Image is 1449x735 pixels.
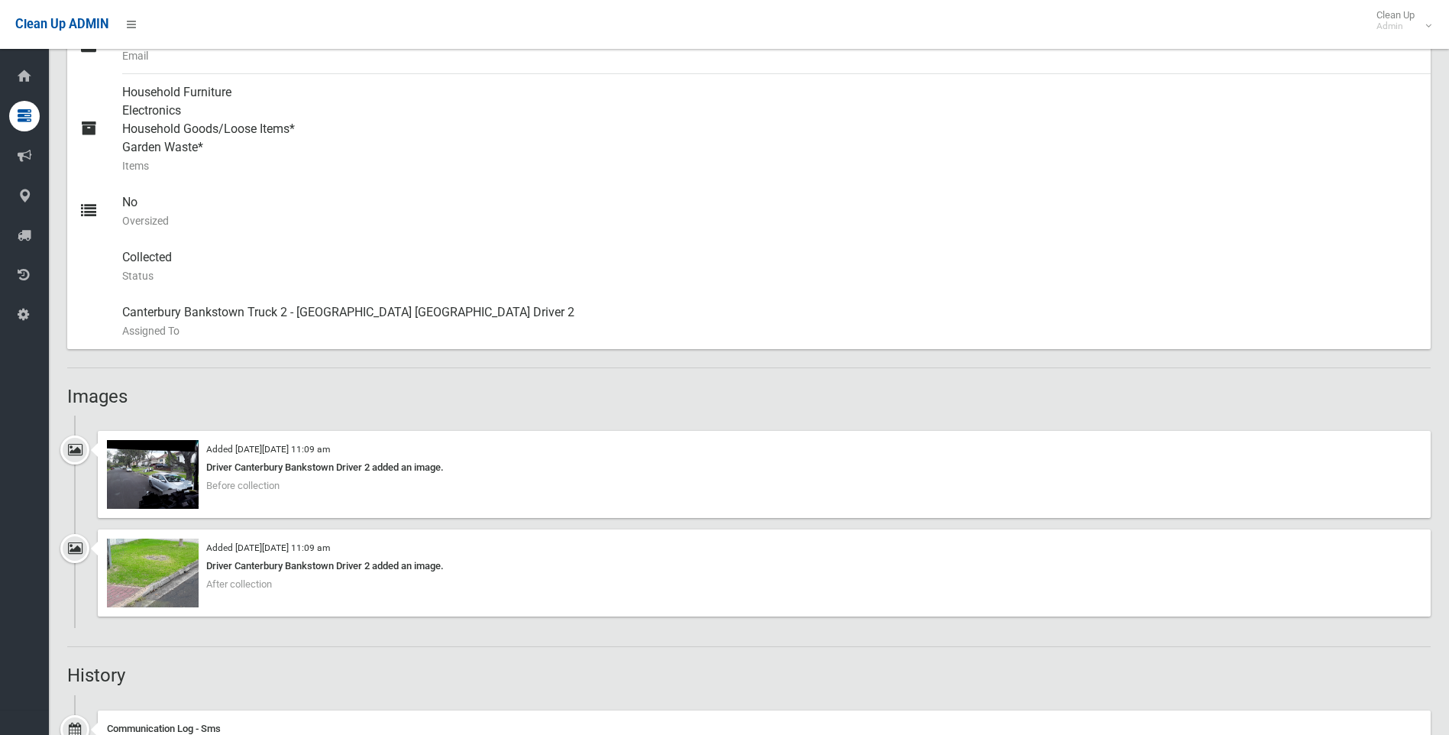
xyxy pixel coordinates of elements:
[122,267,1418,285] small: Status
[122,322,1418,340] small: Assigned To
[1369,9,1430,32] span: Clean Up
[67,387,1431,406] h2: Images
[206,542,330,553] small: Added [DATE][DATE] 11:09 am
[122,294,1418,349] div: Canterbury Bankstown Truck 2 - [GEOGRAPHIC_DATA] [GEOGRAPHIC_DATA] Driver 2
[122,47,1418,65] small: Email
[15,17,108,31] span: Clean Up ADMIN
[107,539,199,607] img: 2025-02-1311.08.557883854381660485072.jpg
[107,557,1422,575] div: Driver Canterbury Bankstown Driver 2 added an image.
[107,440,199,509] img: 2025-02-1311.08.338625296073859093141.jpg
[206,480,280,491] span: Before collection
[67,665,1431,685] h2: History
[122,212,1418,230] small: Oversized
[206,444,330,455] small: Added [DATE][DATE] 11:09 am
[122,74,1418,184] div: Household Furniture Electronics Household Goods/Loose Items* Garden Waste*
[107,458,1422,477] div: Driver Canterbury Bankstown Driver 2 added an image.
[122,184,1418,239] div: No
[122,239,1418,294] div: Collected
[122,157,1418,175] small: Items
[206,578,272,590] span: After collection
[1376,21,1415,32] small: Admin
